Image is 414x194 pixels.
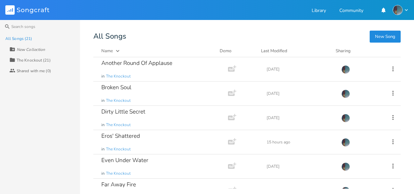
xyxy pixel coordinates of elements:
div: Dirty Little Secret [101,109,145,114]
span: The Knockout [106,122,131,128]
img: Caio Langlois [341,162,350,171]
img: Caio Langlois [341,138,350,147]
div: Demo [220,48,253,54]
img: Caio Langlois [393,5,403,15]
span: The Knockout [106,98,131,103]
button: Last Modified [261,48,328,54]
div: [DATE] [267,116,333,120]
span: in [101,98,105,103]
a: Library [312,8,326,14]
span: The Knockout [106,146,131,152]
div: Sharing [336,48,376,54]
div: Eros' Shattered [101,133,140,139]
div: Far Away Fire [101,182,136,187]
div: Even Under Water [101,157,148,163]
div: [DATE] [267,67,333,71]
div: 15 hours ago [267,140,333,144]
span: in [101,146,105,152]
img: Caio Langlois [341,90,350,98]
span: in [101,122,105,128]
div: Name [101,48,113,54]
span: The Knockout [106,74,131,79]
div: New Collection [17,48,45,52]
div: [DATE] [267,92,333,96]
div: Broken Soul [101,85,131,90]
div: [DATE] [267,164,333,168]
span: in [101,171,105,176]
img: Caio Langlois [341,65,350,74]
div: The Knockout (21) [17,58,51,62]
button: Name [101,48,212,54]
a: Community [339,8,363,14]
img: Caio Langlois [341,114,350,122]
div: Another Round Of Applause [101,60,172,66]
div: Shared with me (0) [17,69,51,73]
span: in [101,74,105,79]
button: New Song [370,31,401,43]
div: All Songs (21) [5,37,32,41]
div: All Songs [93,33,401,40]
span: The Knockout [106,171,131,176]
div: Last Modified [261,48,287,54]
